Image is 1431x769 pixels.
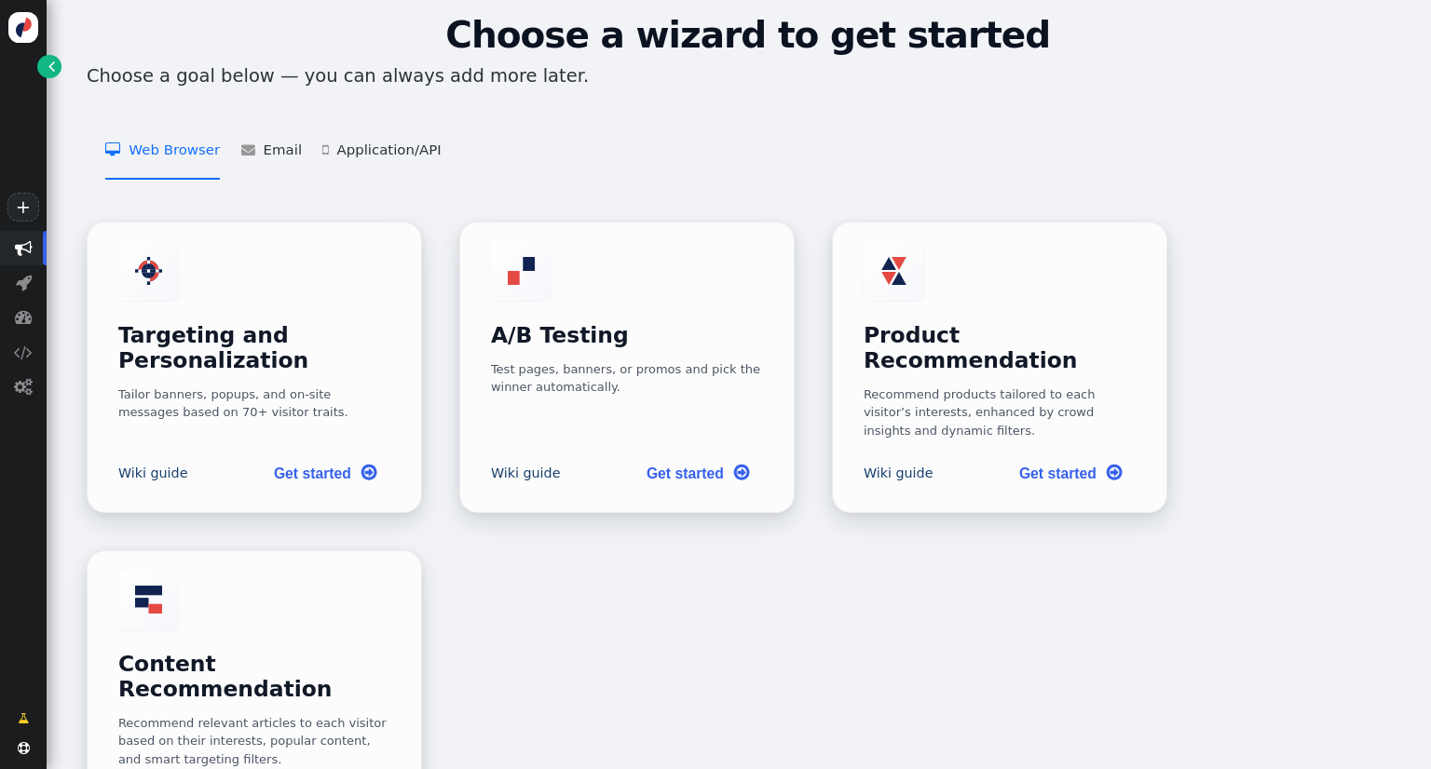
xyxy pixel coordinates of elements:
[48,57,55,75] span: 
[15,239,33,257] span: 
[118,323,391,373] h3: Targeting and Personalization
[15,308,33,326] span: 
[322,122,441,181] li: Application/API
[118,385,391,422] div: Tailor banners, popups, and on-site messages based on 70+ visitor traits.
[491,360,764,397] div: Test pages, banners, or promos and pick the winner automatically.
[361,460,376,486] span: 
[8,12,39,43] img: logo-icon.svg
[241,142,264,156] span: 
[135,586,162,613] img: articles_recom.svg
[632,454,764,492] a: Get started
[508,257,535,284] img: ab.svg
[864,323,1137,373] h3: Product Recommendation
[18,742,30,754] span: 
[322,142,336,156] span: 
[118,652,391,702] h3: Content Recommendation
[14,378,33,396] span: 
[105,142,129,156] span: 
[87,62,1410,89] p: Choose a goal below — you can always add more later.
[105,122,220,181] li: Web Browser
[14,344,33,361] span: 
[880,257,907,284] img: products_recom.svg
[18,709,29,728] span: 
[259,454,391,492] a: Get started
[135,257,162,284] img: actions.svg
[734,460,749,486] span: 
[118,714,391,769] div: Recommend relevant articles to each visitor based on their interests, popular content, and smart ...
[864,385,1137,440] div: Recommend products tailored to each visitor’s interests, enhanced by crowd insights and dynamic f...
[241,122,302,181] li: Email
[7,193,39,222] a: +
[491,323,764,348] h3: A/B Testing
[1004,454,1137,492] a: Get started
[118,464,188,483] a: Wiki guide
[864,464,934,483] a: Wiki guide
[491,464,561,483] a: Wiki guide
[87,9,1410,62] h1: Choose a wizard to get started
[6,703,41,735] a: 
[16,274,32,291] span: 
[1107,460,1122,486] span: 
[37,55,61,78] a: 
